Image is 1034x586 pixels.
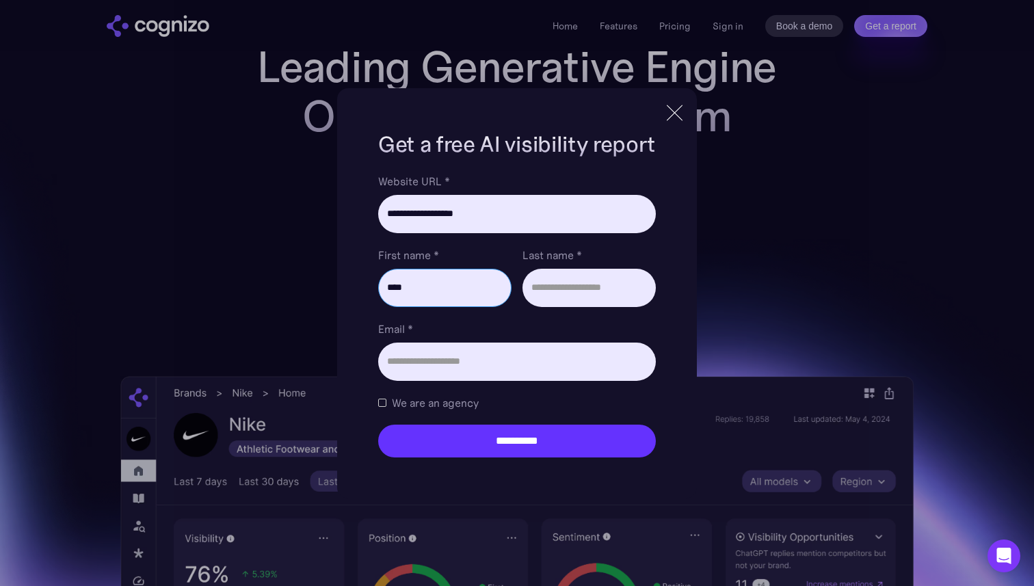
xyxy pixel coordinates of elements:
form: Brand Report Form [378,173,656,457]
h1: Get a free AI visibility report [378,129,656,159]
div: Open Intercom Messenger [987,540,1020,572]
label: Email * [378,321,656,337]
label: Website URL * [378,173,656,189]
label: Last name * [522,247,656,263]
label: First name * [378,247,512,263]
span: We are an agency [392,395,479,411]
